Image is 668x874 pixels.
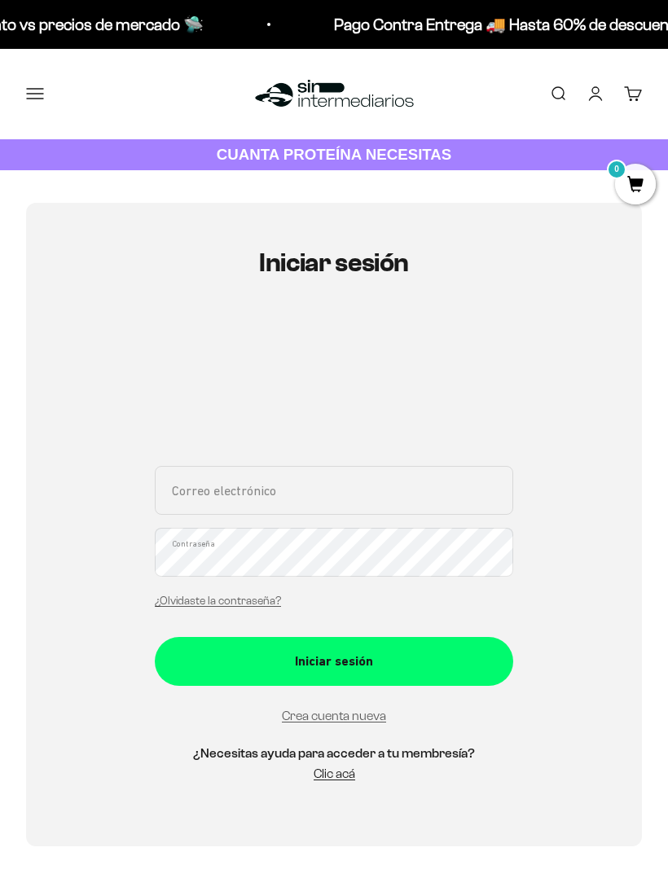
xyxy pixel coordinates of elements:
h5: ¿Necesitas ayuda para acceder a tu membresía? [155,743,513,764]
mark: 0 [607,160,626,179]
div: Iniciar sesión [187,651,481,672]
a: 0 [615,177,656,195]
a: Clic acá [314,766,355,780]
h1: Iniciar sesión [155,248,513,277]
a: Crea cuenta nueva [282,709,386,722]
button: Iniciar sesión [155,637,513,686]
strong: CUANTA PROTEÍNA NECESITAS [217,146,452,163]
iframe: Social Login Buttons [155,324,513,446]
a: ¿Olvidaste la contraseña? [155,595,281,607]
